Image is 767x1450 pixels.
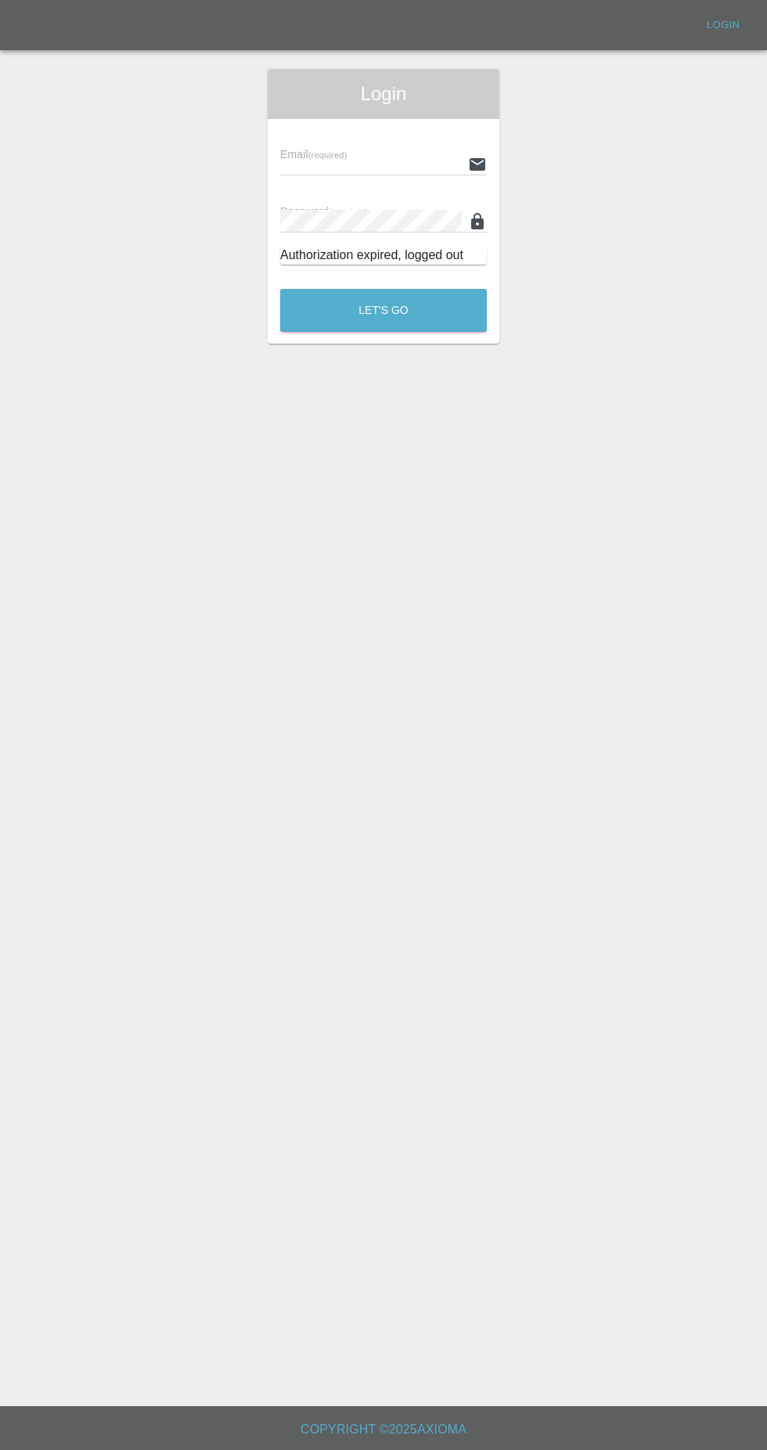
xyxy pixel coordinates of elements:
[698,13,748,38] a: Login
[280,246,487,265] div: Authorization expired, logged out
[280,81,487,106] span: Login
[280,205,368,218] span: Password
[13,1419,754,1441] h6: Copyright © 2025 Axioma
[280,289,487,332] button: Let's Go
[308,150,347,160] small: (required)
[329,207,369,217] small: (required)
[280,148,347,161] span: Email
